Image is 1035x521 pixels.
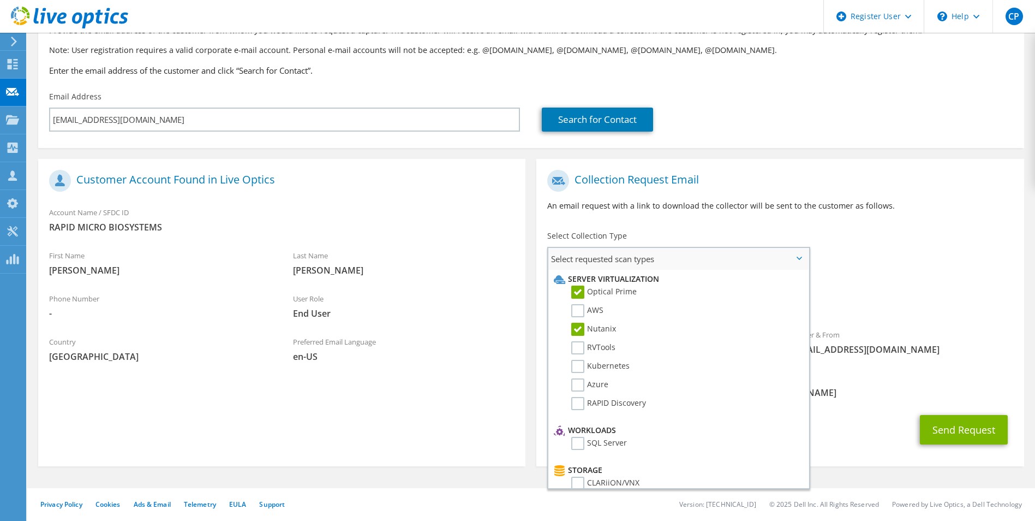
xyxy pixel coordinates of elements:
li: Storage [551,464,803,477]
label: AWS [571,304,603,317]
div: To [536,323,780,361]
span: [PERSON_NAME] [293,264,515,276]
div: First Name [38,244,282,282]
span: - [49,307,271,319]
span: [GEOGRAPHIC_DATA] [49,351,271,363]
span: End User [293,307,515,319]
svg: \n [937,11,947,21]
label: CLARiiON/VNX [571,477,639,490]
li: © 2025 Dell Inc. All Rights Reserved [769,500,879,509]
span: [EMAIL_ADDRESS][DOMAIN_NAME] [791,344,1013,356]
li: Workloads [551,424,803,437]
a: Cookies [95,500,121,509]
label: Email Address [49,91,101,102]
div: Phone Number [38,287,282,325]
a: EULA [229,500,246,509]
div: Requested Collections [536,274,1024,318]
span: CP [1006,8,1023,25]
span: [PERSON_NAME] [49,264,271,276]
span: en-US [293,351,515,363]
label: Select Collection Type [547,230,627,241]
p: Note: User registration requires a valid corporate e-mail account. Personal e-mail accounts will ... [49,44,1013,56]
a: Ads & Email [134,500,171,509]
div: Account Name / SFDC ID [38,201,525,239]
div: CC & Reply To [536,366,1024,404]
a: Search for Contact [542,108,653,132]
a: Telemetry [184,500,216,509]
label: Optical Prime [571,286,637,299]
label: SQL Server [571,437,627,450]
label: Nutanix [571,323,616,336]
div: Preferred Email Language [282,330,526,368]
label: RVTools [571,341,615,354]
h3: Enter the email address of the customer and click “Search for Contact”. [49,64,1013,76]
h1: Customer Account Found in Live Optics [49,170,509,192]
span: RAPID MICRO BIOSYSTEMS [49,221,514,233]
button: Send Request [920,415,1008,445]
label: Azure [571,378,608,392]
h1: Collection Request Email [547,170,1007,192]
a: Privacy Policy [40,500,82,509]
li: Version: [TECHNICAL_ID] [679,500,756,509]
p: An email request with a link to download the collector will be sent to the customer as follows. [547,200,1013,212]
a: Support [259,500,285,509]
div: Country [38,330,282,368]
label: RAPID Discovery [571,397,646,410]
label: Kubernetes [571,360,630,373]
div: Sender & From [780,323,1024,361]
div: User Role [282,287,526,325]
li: Server Virtualization [551,273,803,286]
span: Select requested scan types [548,248,808,270]
li: Powered by Live Optics, a Dell Technology [892,500,1022,509]
div: Last Name [282,244,526,282]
